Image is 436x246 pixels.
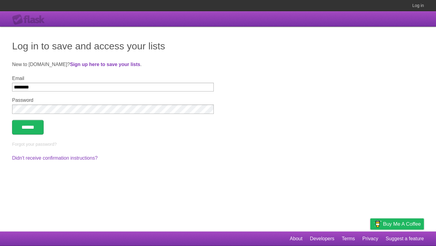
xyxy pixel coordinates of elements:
[12,39,424,53] h1: Log in to save and access your lists
[362,233,378,244] a: Privacy
[373,219,381,229] img: Buy me a coffee
[290,233,302,244] a: About
[12,98,214,103] label: Password
[310,233,334,244] a: Developers
[12,76,214,81] label: Email
[70,62,140,67] a: Sign up here to save your lists
[342,233,355,244] a: Terms
[383,219,421,229] span: Buy me a coffee
[12,14,48,25] div: Flask
[12,142,57,147] a: Forgot your password?
[12,61,424,68] p: New to [DOMAIN_NAME]? .
[386,233,424,244] a: Suggest a feature
[370,218,424,230] a: Buy me a coffee
[12,155,97,161] a: Didn't receive confirmation instructions?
